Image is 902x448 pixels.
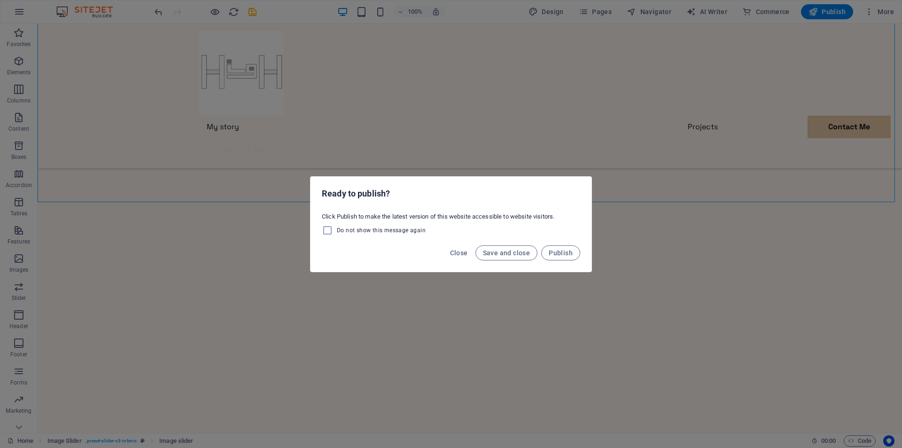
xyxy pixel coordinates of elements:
span: Close [450,249,468,257]
h2: Ready to publish? [322,188,580,199]
button: Publish [541,245,580,260]
span: Publish [549,249,573,257]
button: Close [446,245,472,260]
button: Save and close [475,245,538,260]
div: Click Publish to make the latest version of this website accessible to website visitors. [311,209,591,240]
span: Do not show this message again [337,227,426,234]
span: Save and close [483,249,530,257]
